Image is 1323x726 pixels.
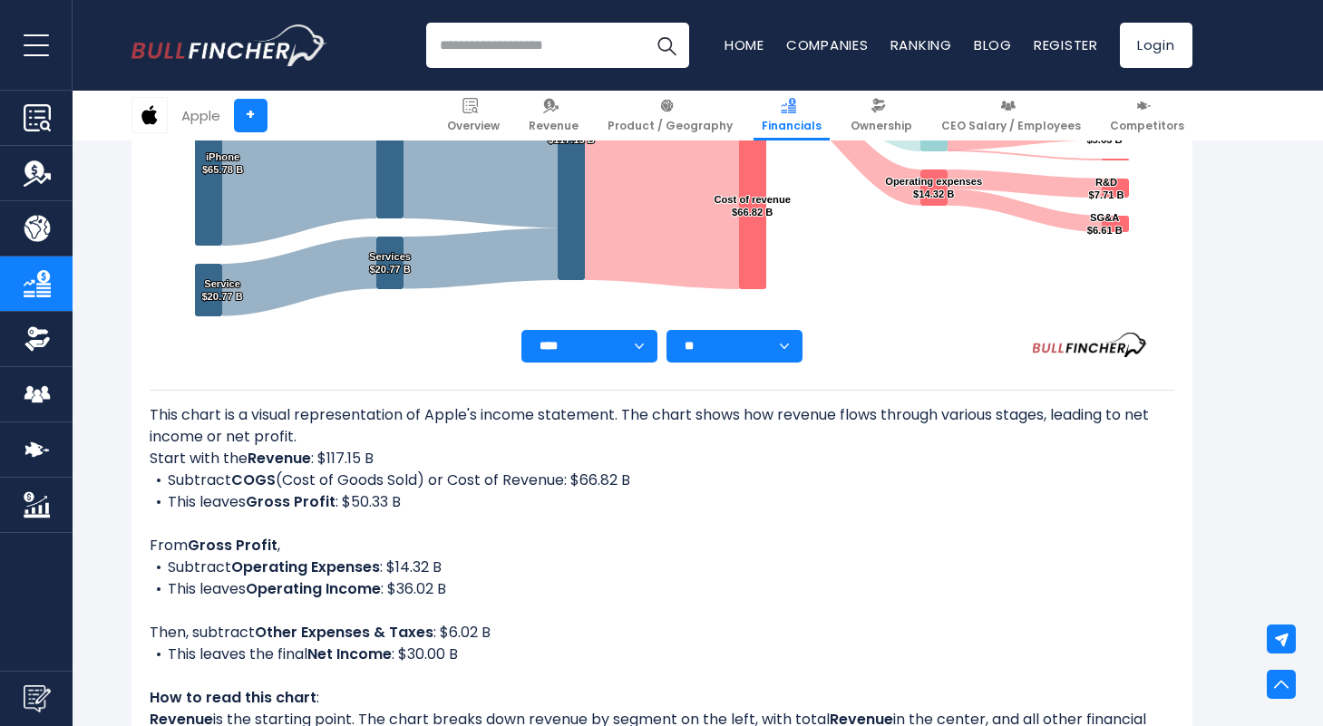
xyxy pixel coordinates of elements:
[439,91,508,140] a: Overview
[885,176,982,199] text: Operating expenses $14.32 B
[644,23,689,68] button: Search
[1102,91,1192,140] a: Competitors
[1088,177,1124,200] text: R&D $7.71 B
[150,687,316,708] b: How to read this chart
[529,119,579,133] span: Revenue
[1034,35,1098,54] a: Register
[369,251,411,275] text: Services $20.77 B
[231,469,276,490] b: COGS
[234,99,268,132] a: +
[842,91,920,140] a: Ownership
[188,535,277,556] b: Gross Profit
[201,278,242,302] text: Service $20.77 B
[608,119,733,133] span: Product / Geography
[786,35,869,54] a: Companies
[851,119,912,133] span: Ownership
[150,644,1174,665] li: This leaves the final : $30.00 B
[201,151,242,175] text: iPhone $65.78 B
[131,24,327,66] img: Bullfincher logo
[150,557,1174,578] li: Subtract : $14.32 B
[24,325,51,353] img: Ownership
[150,491,1174,513] li: This leaves : $50.33 B
[307,644,392,664] b: Net Income
[714,194,791,218] text: Cost of revenue $66.82 B
[150,578,1174,600] li: This leaves : $36.02 B
[599,91,741,140] a: Product / Geography
[246,578,381,599] b: Operating Income
[1110,119,1184,133] span: Competitors
[933,91,1089,140] a: CEO Salary / Employees
[520,91,587,140] a: Revenue
[1120,23,1192,68] a: Login
[1086,212,1122,236] text: SG&A $6.61 B
[181,105,220,126] div: Apple
[132,98,167,132] img: AAPL logo
[974,35,1012,54] a: Blog
[725,35,764,54] a: Home
[150,469,1174,491] li: Subtract (Cost of Goods Sold) or Cost of Revenue: $66.82 B
[231,557,380,577] b: Operating Expenses
[131,24,326,66] a: Go to homepage
[255,622,433,643] b: Other Expenses & Taxes
[941,119,1081,133] span: CEO Salary / Employees
[447,119,500,133] span: Overview
[754,91,830,140] a: Financials
[246,491,336,512] b: Gross Profit
[890,35,952,54] a: Ranking
[248,448,311,469] b: Revenue
[762,119,822,133] span: Financials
